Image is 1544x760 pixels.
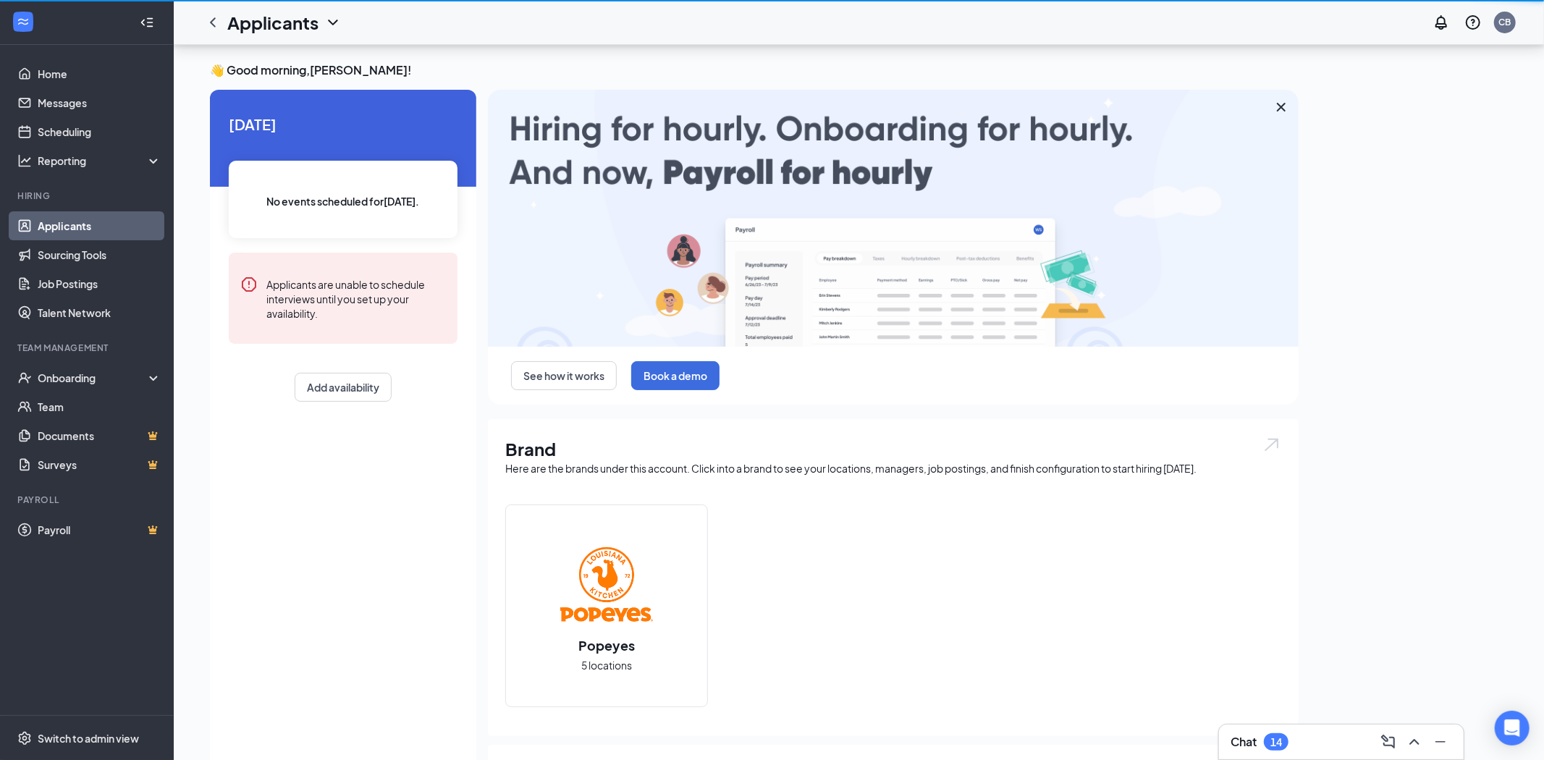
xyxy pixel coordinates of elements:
button: Minimize [1429,730,1452,753]
button: ChevronUp [1403,730,1426,753]
a: Team [38,392,161,421]
span: [DATE] [229,113,457,135]
svg: Collapse [140,15,154,30]
h1: Brand [505,436,1281,461]
svg: Settings [17,731,32,746]
div: Applicants are unable to schedule interviews until you set up your availability. [266,276,446,321]
a: Home [38,59,161,88]
svg: ChevronLeft [204,14,222,31]
img: payroll-large.gif [488,90,1299,347]
span: No events scheduled for [DATE] . [267,193,420,209]
a: Sourcing Tools [38,240,161,269]
svg: Cross [1273,98,1290,116]
button: Add availability [295,373,392,402]
svg: ChevronUp [1406,733,1423,751]
div: Team Management [17,342,159,354]
div: Reporting [38,153,162,168]
svg: WorkstreamLogo [16,14,30,29]
svg: UserCheck [17,371,32,385]
div: Hiring [17,190,159,202]
a: Messages [38,88,161,117]
svg: Analysis [17,153,32,168]
div: CB [1499,16,1511,28]
svg: Error [240,276,258,293]
svg: Minimize [1432,733,1449,751]
div: Here are the brands under this account. Click into a brand to see your locations, managers, job p... [505,461,1281,476]
span: 5 locations [581,657,632,673]
button: ComposeMessage [1377,730,1400,753]
div: Open Intercom Messenger [1495,711,1530,746]
button: See how it works [511,361,617,390]
div: Payroll [17,494,159,506]
button: Book a demo [631,361,720,390]
a: DocumentsCrown [38,421,161,450]
a: Job Postings [38,269,161,298]
svg: ChevronDown [324,14,342,31]
h3: Chat [1231,734,1257,750]
a: SurveysCrown [38,450,161,479]
div: Switch to admin view [38,731,139,746]
a: Talent Network [38,298,161,327]
svg: Notifications [1433,14,1450,31]
img: Popeyes [560,538,653,630]
svg: QuestionInfo [1464,14,1482,31]
h1: Applicants [227,10,318,35]
div: 14 [1270,736,1282,748]
h3: 👋 Good morning, [PERSON_NAME] ! [210,62,1299,78]
h2: Popeyes [564,636,649,654]
svg: ComposeMessage [1380,733,1397,751]
img: open.6027fd2a22e1237b5b06.svg [1262,436,1281,453]
div: Onboarding [38,371,149,385]
a: Scheduling [38,117,161,146]
a: PayrollCrown [38,515,161,544]
a: Applicants [38,211,161,240]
